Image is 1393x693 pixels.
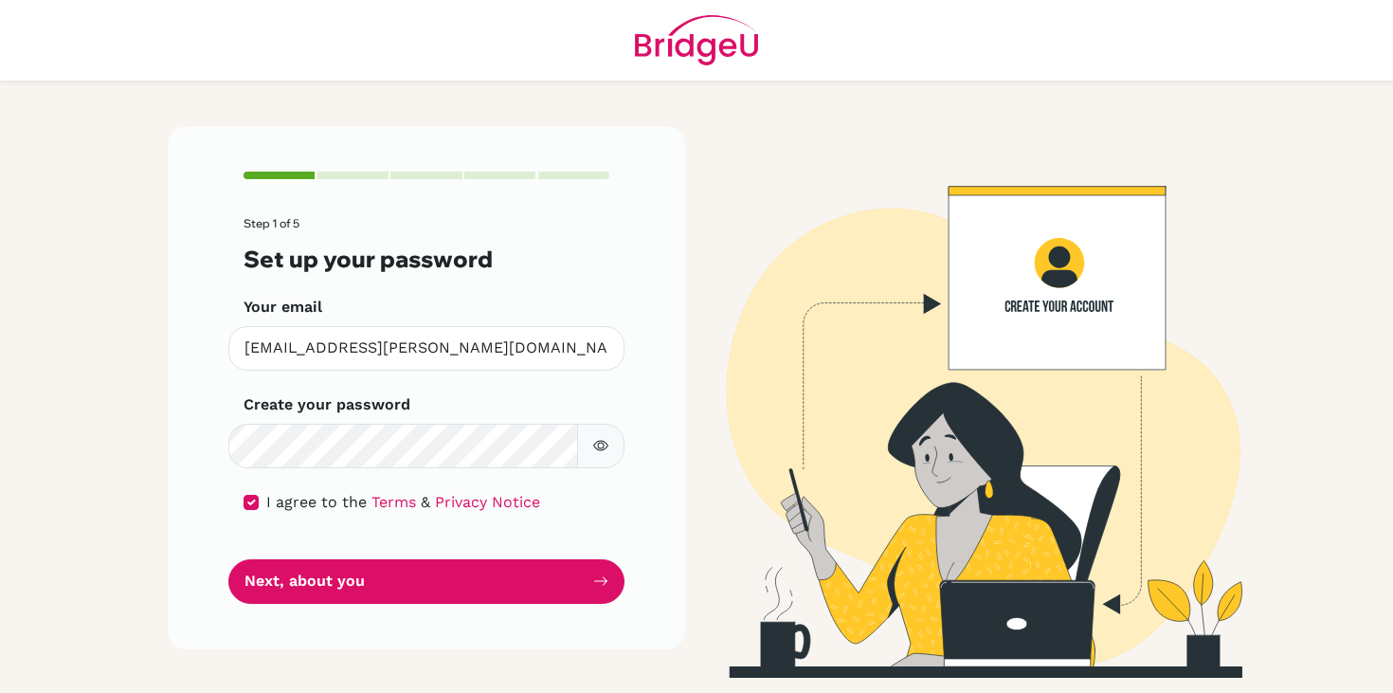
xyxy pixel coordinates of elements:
[266,493,367,511] span: I agree to the
[244,246,609,273] h3: Set up your password
[244,296,322,319] label: Your email
[228,326,624,371] input: Insert your email*
[371,493,416,511] a: Terms
[244,216,299,230] span: Step 1 of 5
[228,559,624,604] button: Next, about you
[421,493,430,511] span: &
[244,393,410,416] label: Create your password
[435,493,540,511] a: Privacy Notice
